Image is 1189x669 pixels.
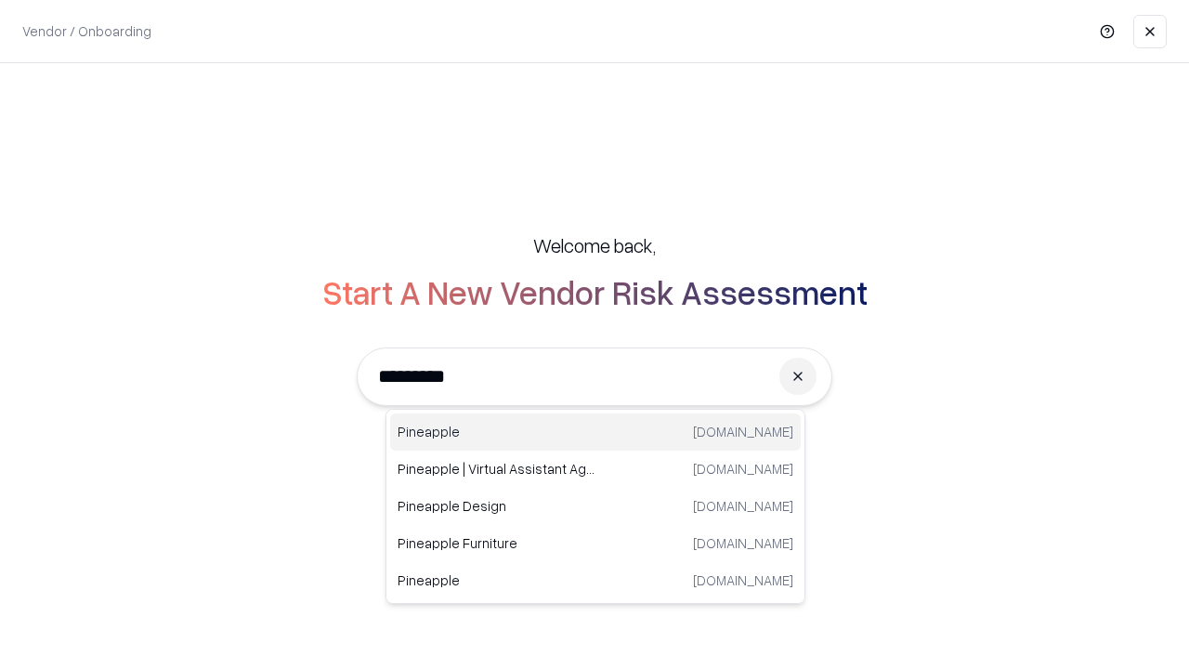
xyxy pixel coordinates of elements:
h5: Welcome back, [533,232,656,258]
p: [DOMAIN_NAME] [693,496,793,516]
p: [DOMAIN_NAME] [693,459,793,479]
p: [DOMAIN_NAME] [693,533,793,553]
h2: Start A New Vendor Risk Assessment [322,273,868,310]
p: Pineapple Furniture [398,533,595,553]
p: [DOMAIN_NAME] [693,571,793,590]
p: Pineapple [398,422,595,441]
div: Suggestions [385,409,805,604]
p: Pineapple | Virtual Assistant Agency [398,459,595,479]
p: Vendor / Onboarding [22,21,151,41]
p: [DOMAIN_NAME] [693,422,793,441]
p: Pineapple Design [398,496,595,516]
p: Pineapple [398,571,595,590]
